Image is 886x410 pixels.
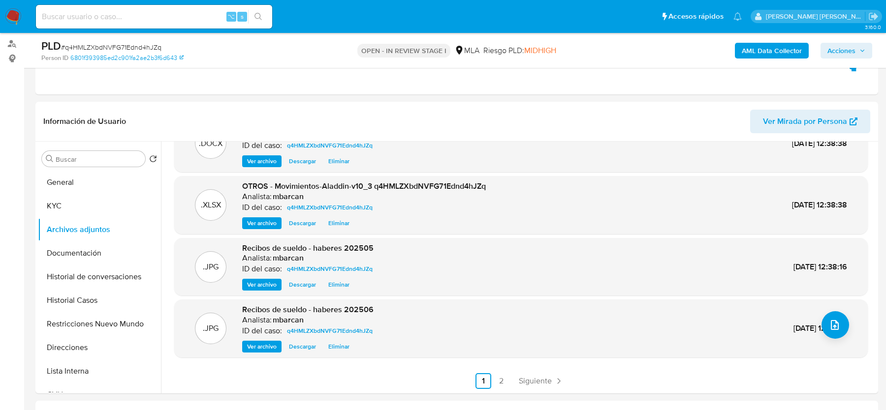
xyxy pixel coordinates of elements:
[742,43,802,59] b: AML Data Collector
[248,10,268,24] button: search-icon
[273,192,304,202] h6: mbarcan
[227,12,235,21] span: ⌥
[242,341,282,352] button: Ver archivo
[247,156,277,166] span: Ver archivo
[61,42,161,52] span: # q4HMLZXbdNVFG71Ednd4hJZq
[524,45,556,56] span: MIDHIGH
[242,253,272,263] p: Analista:
[242,326,282,336] p: ID del caso:
[38,383,161,407] button: CVU
[454,45,479,56] div: MLA
[273,253,304,263] h6: mbarcan
[247,218,277,228] span: Ver archivo
[242,203,282,212] p: ID del caso:
[287,202,373,213] span: q4HMLZXbdNVFG71Ednd4hJZq
[515,373,568,389] a: Siguiente
[493,373,509,389] a: Ir a la página 2
[284,155,321,167] button: Descargar
[284,217,321,229] button: Descargar
[763,110,847,133] span: Ver Mirada por Persona
[289,280,316,290] span: Descargar
[750,110,870,133] button: Ver Mirada por Persona
[70,54,184,62] a: 6801f393985ed2c901fa2ae2b3f6d643
[203,262,219,272] p: .JPG
[519,377,552,385] span: Siguiente
[273,315,304,325] h6: mbarcan
[792,199,847,210] span: [DATE] 12:38:38
[283,263,377,275] a: q4HMLZXbdNVFG71Ednd4hJZq
[821,43,872,59] button: Acciones
[41,54,68,62] b: Person ID
[284,341,321,352] button: Descargar
[287,140,373,151] span: q4HMLZXbdNVFG71Ednd4hJZq
[289,156,316,166] span: Descargar
[38,312,161,336] button: Restricciones Nuevo Mundo
[328,280,349,290] span: Eliminar
[38,218,161,241] button: Archivos adjuntos
[242,141,282,150] p: ID del caso:
[242,155,282,167] button: Ver archivo
[242,192,272,202] p: Analista:
[242,315,272,325] p: Analista:
[46,155,54,163] button: Buscar
[242,180,486,192] span: OTROS - Movimientos-Aladdin-v10_3 q4HMLZXbdNVFG71Ednd4hJZq
[735,43,809,59] button: AML Data Collector
[247,280,277,290] span: Ver archivo
[149,155,157,166] button: Volver al orden por defecto
[284,279,321,291] button: Descargar
[328,156,349,166] span: Eliminar
[242,242,374,254] span: Recibos de sueldo - haberes 202505
[483,45,556,56] span: Riesgo PLD:
[241,12,244,21] span: s
[323,217,354,229] button: Eliminar
[199,138,222,149] p: .DOCX
[289,218,316,228] span: Descargar
[43,117,126,126] h1: Información de Usuario
[283,202,377,213] a: q4HMLZXbdNVFG71Ednd4hJZq
[38,241,161,265] button: Documentación
[328,218,349,228] span: Eliminar
[868,11,879,22] a: Salir
[242,279,282,291] button: Ver archivo
[287,263,373,275] span: q4HMLZXbdNVFG71Ednd4hJZq
[283,325,377,337] a: q4HMLZXbdNVFG71Ednd4hJZq
[475,373,491,389] a: Ir a la página 1
[792,138,847,149] span: [DATE] 12:38:38
[38,359,161,383] button: Lista Interna
[201,200,221,210] p: .XLSX
[323,155,354,167] button: Eliminar
[283,140,377,151] a: q4HMLZXbdNVFG71Ednd4hJZq
[733,12,742,21] a: Notificaciones
[793,261,847,272] span: [DATE] 12:38:16
[668,11,724,22] span: Accesos rápidos
[41,38,61,54] b: PLD
[766,12,865,21] p: magali.barcan@mercadolibre.com
[174,373,868,389] nav: Paginación
[242,264,282,274] p: ID del caso:
[822,311,849,339] button: upload-file
[38,194,161,218] button: KYC
[323,279,354,291] button: Eliminar
[357,44,450,58] p: OPEN - IN REVIEW STAGE I
[36,10,272,23] input: Buscar usuario o caso...
[827,43,855,59] span: Acciones
[287,325,373,337] span: q4HMLZXbdNVFG71Ednd4hJZq
[242,304,374,315] span: Recibos de sueldo - haberes 202506
[38,289,161,312] button: Historial Casos
[38,265,161,289] button: Historial de conversaciones
[289,342,316,351] span: Descargar
[247,342,277,351] span: Ver archivo
[56,155,141,164] input: Buscar
[38,336,161,359] button: Direcciones
[38,171,161,194] button: General
[865,23,881,31] span: 3.160.0
[203,323,219,334] p: .JPG
[328,342,349,351] span: Eliminar
[793,322,847,334] span: [DATE] 12:38:16
[323,341,354,352] button: Eliminar
[242,217,282,229] button: Ver archivo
